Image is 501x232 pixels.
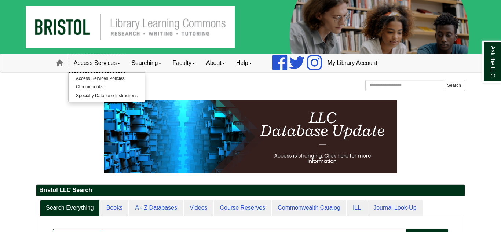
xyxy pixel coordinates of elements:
a: Search Everything [40,200,100,216]
a: Books [100,200,128,216]
a: Course Reserves [214,200,271,216]
a: Specialty Database Instructions [69,92,145,100]
a: A - Z Databases [129,200,183,216]
a: Help [231,54,257,72]
img: HTML tutorial [104,100,397,173]
a: ILL [347,200,367,216]
a: About [201,54,231,72]
a: Access Services Policies [69,74,145,83]
button: Search [443,80,465,91]
a: Chromebooks [69,83,145,91]
h2: Bristol LLC Search [36,185,465,196]
a: Searching [126,54,167,72]
a: Commonwealth Catalog [272,200,346,216]
a: Videos [184,200,213,216]
a: My Library Account [322,54,383,72]
a: Journal Look-Up [367,200,422,216]
a: Faculty [167,54,201,72]
a: Access Services [68,54,126,72]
